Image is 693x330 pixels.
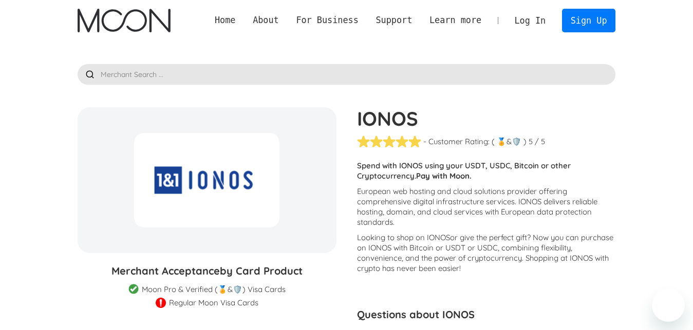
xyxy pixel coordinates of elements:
[357,161,616,181] p: Spend with IONOS using your USDT, USDC, Bitcoin or other Cryptocurrency.
[562,9,615,32] a: Sign Up
[78,9,171,32] a: home
[421,14,490,27] div: Learn more
[535,137,545,147] div: / 5
[429,14,481,27] div: Learn more
[523,137,527,147] div: )
[169,298,258,308] div: Regular Moon Visa Cards
[78,64,616,85] input: Merchant Search ...
[376,14,412,27] div: Support
[497,137,521,147] div: 🏅&🛡️
[206,14,244,27] a: Home
[529,137,533,147] div: 5
[492,137,495,147] div: (
[296,14,358,27] div: For Business
[357,186,616,227] p: European web hosting and cloud solutions provider offering comprehensive digital infrastructure s...
[357,107,616,130] h1: IONOS
[288,14,367,27] div: For Business
[423,137,490,147] div: - Customer Rating:
[357,232,616,274] p: Looking to shop on IONOS ? Now you can purchase on IONOS with Bitcoin or USDT or USDC, combining ...
[416,171,472,181] strong: Pay with Moon.
[78,263,336,279] h3: Merchant Acceptance
[253,14,279,27] div: About
[506,9,554,32] a: Log In
[142,284,286,295] div: Moon Pro & Verified (🏅&🛡️) Visa Cards
[450,232,527,242] span: or give the perfect gift
[357,307,616,322] h3: Questions about IONOS
[652,289,685,322] iframe: Bouton de lancement de la fenêtre de messagerie
[78,9,171,32] img: Moon Logo
[367,14,421,27] div: Support
[220,264,303,277] span: by Card Product
[244,14,287,27] div: About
